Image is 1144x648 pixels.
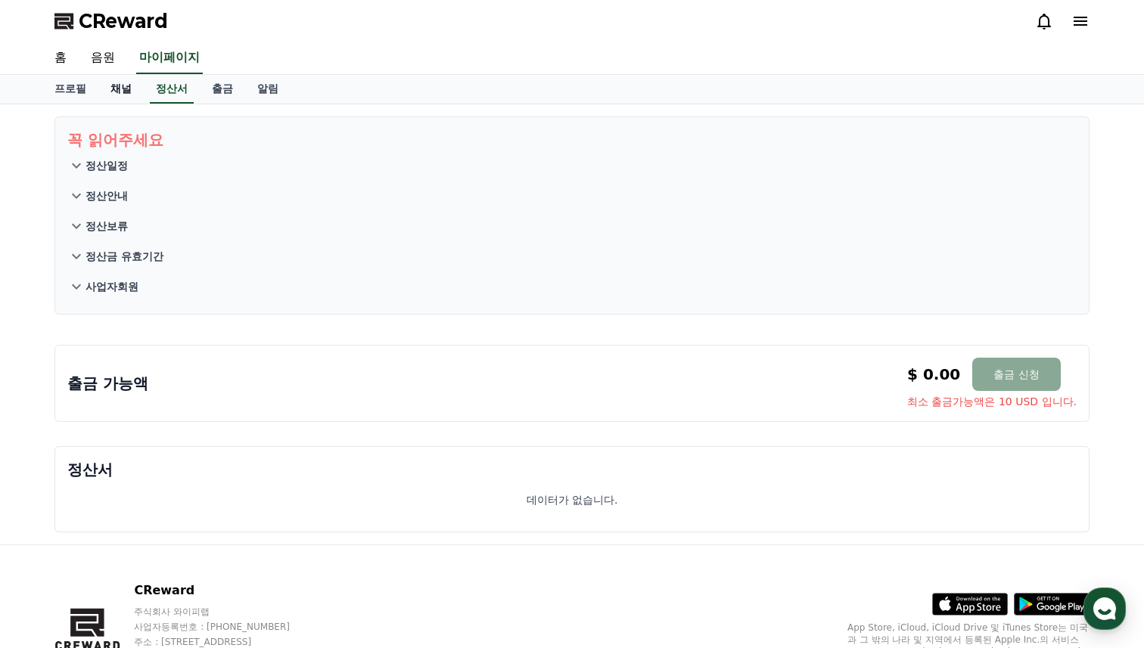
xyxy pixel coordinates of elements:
[972,358,1060,391] button: 출금 신청
[126,503,170,515] span: Messages
[200,75,245,104] a: 출금
[224,502,261,514] span: Settings
[85,249,163,264] p: 정산금 유효기간
[67,150,1077,181] button: 정산일정
[134,636,319,648] p: 주소 : [STREET_ADDRESS]
[85,279,138,294] p: 사업자회원
[54,9,168,33] a: CReward
[98,75,144,104] a: 채널
[136,42,203,74] a: 마이페이지
[67,373,148,394] p: 출금 가능액
[195,479,291,517] a: Settings
[85,158,128,173] p: 정산일정
[67,181,1077,211] button: 정산안내
[42,42,79,74] a: 홈
[67,241,1077,271] button: 정산금 유효기간
[907,364,960,385] p: $ 0.00
[907,394,1077,409] span: 최소 출금가능액은 10 USD 입니다.
[67,129,1077,150] p: 꼭 읽어주세요
[100,479,195,517] a: Messages
[79,42,127,74] a: 음원
[67,271,1077,302] button: 사업자회원
[67,459,1077,480] p: 정산서
[245,75,291,104] a: 알림
[85,188,128,203] p: 정산안내
[39,502,65,514] span: Home
[79,9,168,33] span: CReward
[150,75,194,104] a: 정산서
[85,219,128,234] p: 정산보류
[42,75,98,104] a: 프로필
[134,606,319,618] p: 주식회사 와이피랩
[527,492,618,507] p: 데이터가 없습니다.
[67,211,1077,241] button: 정산보류
[134,621,319,633] p: 사업자등록번호 : [PHONE_NUMBER]
[5,479,100,517] a: Home
[134,581,319,600] p: CReward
